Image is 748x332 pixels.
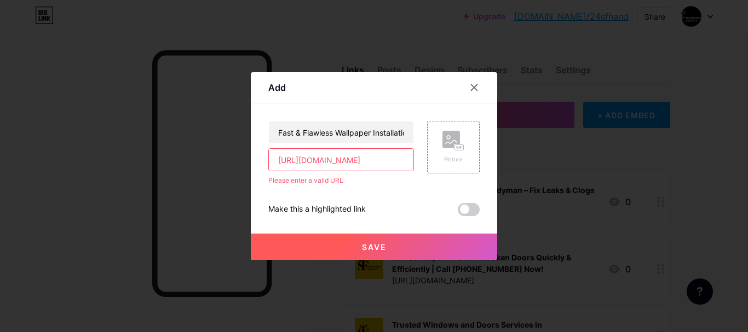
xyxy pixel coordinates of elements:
div: Please enter a valid URL [268,176,414,185]
input: URL [269,149,413,171]
button: Save [251,234,497,260]
div: Add [268,81,286,94]
div: Picture [442,155,464,164]
span: Save [362,242,387,252]
input: Title [269,121,413,143]
div: Make this a highlighted link [268,203,366,216]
